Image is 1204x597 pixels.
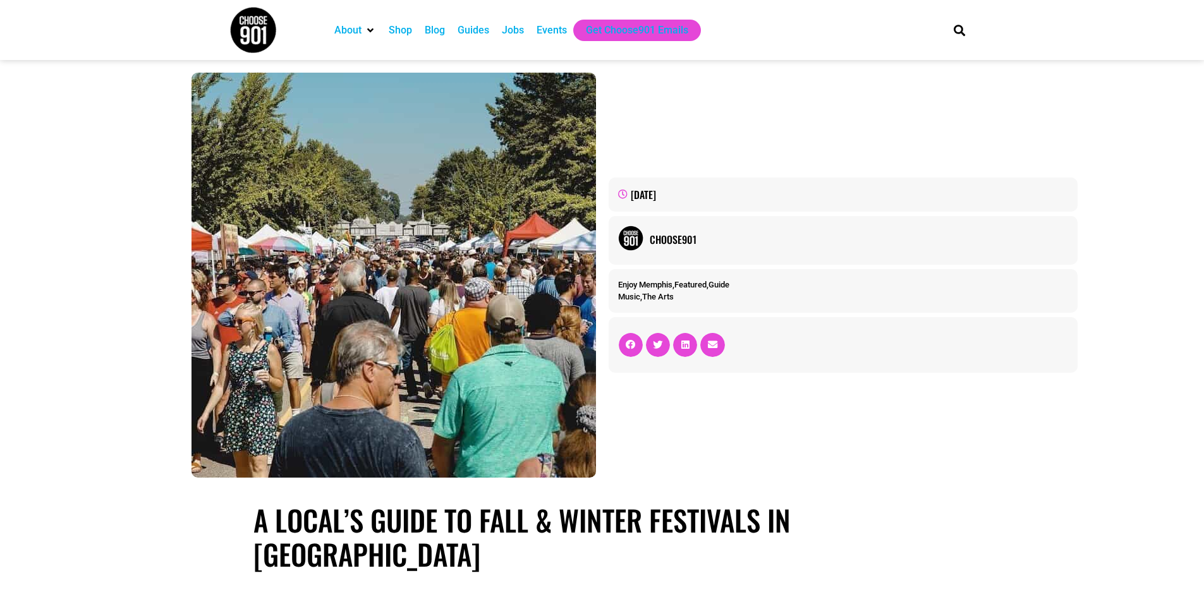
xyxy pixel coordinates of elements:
a: Guide [708,280,729,289]
a: About [334,23,362,38]
a: Blog [425,23,445,38]
span: , [618,292,674,301]
span: , , [618,280,729,289]
h1: A Local’s Guide to Fall & Winter Festivals in [GEOGRAPHIC_DATA] [253,503,951,571]
div: Share on email [700,333,724,357]
img: Picture of Choose901 [618,226,643,251]
a: Choose901 [650,232,1068,247]
div: Search [949,20,970,40]
div: About [328,20,382,41]
a: Shop [389,23,412,38]
a: Featured [674,280,707,289]
time: [DATE] [631,187,656,202]
a: The Arts [642,292,674,301]
div: Share on linkedin [673,333,697,357]
div: Share on twitter [646,333,670,357]
a: Jobs [502,23,524,38]
a: Enjoy Memphis [618,280,672,289]
a: Get Choose901 Emails [586,23,688,38]
a: Music [618,292,640,301]
nav: Main nav [328,20,932,41]
a: Events [537,23,567,38]
a: Guides [458,23,489,38]
div: Share on facebook [619,333,643,357]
